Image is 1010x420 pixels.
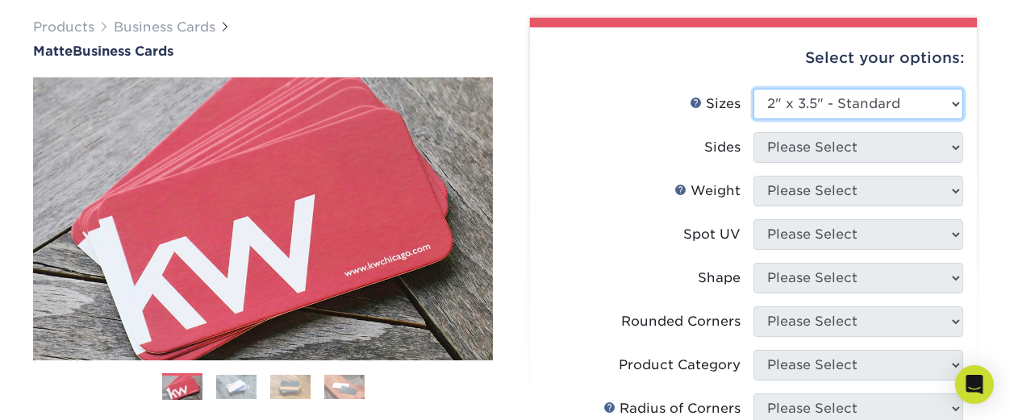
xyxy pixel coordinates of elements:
a: Business Cards [114,19,215,35]
img: Business Cards 03 [270,375,311,399]
div: Shape [698,268,741,288]
div: Open Intercom Messenger [955,365,994,404]
img: Business Cards 02 [216,375,257,399]
div: Sides [704,138,741,157]
span: Matte [33,44,73,59]
div: Weight [674,181,741,201]
a: MatteBusiness Cards [33,44,493,59]
a: Products [33,19,94,35]
img: Business Cards 01 [162,368,202,408]
img: Business Cards 04 [324,375,365,399]
div: Product Category [619,356,741,375]
div: Select your options: [543,27,964,89]
div: Spot UV [683,225,741,244]
div: Radius of Corners [603,399,741,418]
div: Sizes [690,94,741,114]
h1: Business Cards [33,44,493,59]
div: Rounded Corners [621,312,741,331]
